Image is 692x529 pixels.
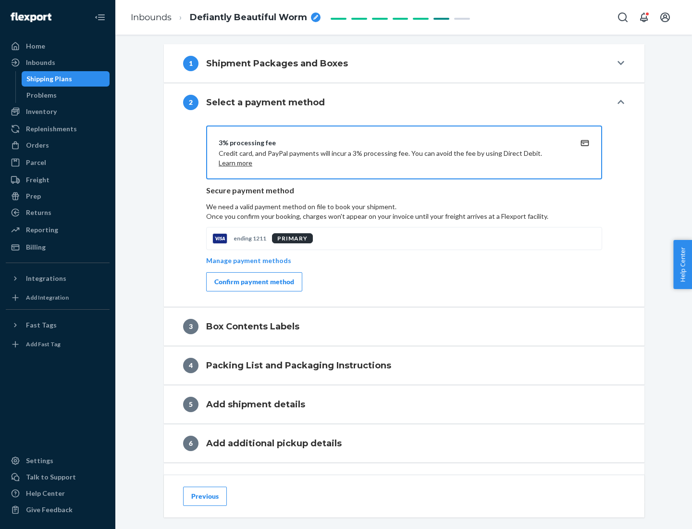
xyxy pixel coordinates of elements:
[634,8,654,27] button: Open notifications
[26,124,77,134] div: Replenishments
[26,158,46,167] div: Parcel
[26,74,72,84] div: Shipping Plans
[183,487,227,506] button: Previous
[6,104,110,119] a: Inventory
[206,256,291,265] p: Manage payment methods
[206,57,348,70] h4: Shipment Packages and Boxes
[26,107,57,116] div: Inventory
[26,208,51,217] div: Returns
[219,158,252,168] button: Learn more
[183,95,198,110] div: 2
[90,8,110,27] button: Close Navigation
[673,240,692,289] button: Help Center
[206,320,299,333] h4: Box Contents Labels
[164,463,644,502] button: 7Shipping Quote
[26,58,55,67] div: Inbounds
[6,271,110,286] button: Integrations
[26,90,57,100] div: Problems
[26,191,41,201] div: Prep
[164,307,644,346] button: 3Box Contents Labels
[6,317,110,333] button: Fast Tags
[206,212,602,221] p: Once you confirm your booking, charges won't appear on your invoice until your freight arrives at...
[206,185,602,196] p: Secure payment method
[131,12,172,23] a: Inbounds
[206,96,325,109] h4: Select a payment method
[206,202,602,221] p: We need a valid payment method on file to book your shipment.
[164,385,644,424] button: 5Add shipment details
[206,359,391,372] h4: Packing List and Packaging Instructions
[655,8,675,27] button: Open account menu
[234,234,266,242] p: ending 1211
[6,55,110,70] a: Inbounds
[183,319,198,334] div: 3
[219,138,567,148] div: 3% processing fee
[26,340,61,348] div: Add Fast Tag
[26,293,69,302] div: Add Integration
[6,290,110,305] a: Add Integration
[613,8,632,27] button: Open Search Box
[6,155,110,170] a: Parcel
[26,140,49,150] div: Orders
[6,337,110,352] a: Add Fast Tag
[164,346,644,385] button: 4Packing List and Packaging Instructions
[272,233,313,243] div: PRIMARY
[11,13,51,22] img: Flexport logo
[6,502,110,517] button: Give Feedback
[183,56,198,71] div: 1
[6,138,110,153] a: Orders
[6,469,110,485] a: Talk to Support
[26,274,66,283] div: Integrations
[26,489,65,498] div: Help Center
[22,88,110,103] a: Problems
[164,44,644,83] button: 1Shipment Packages and Boxes
[190,12,307,24] span: Defiantly Beautiful Worm
[6,38,110,54] a: Home
[206,398,305,411] h4: Add shipment details
[164,83,644,122] button: 2Select a payment method
[6,205,110,220] a: Returns
[6,486,110,501] a: Help Center
[22,71,110,87] a: Shipping Plans
[206,437,342,450] h4: Add additional pickup details
[6,121,110,137] a: Replenishments
[219,149,567,168] p: Credit card, and PayPal payments will incur a 3% processing fee. You can avoid the fee by using D...
[26,225,58,235] div: Reporting
[183,397,198,412] div: 5
[6,239,110,255] a: Billing
[26,242,46,252] div: Billing
[26,472,76,482] div: Talk to Support
[6,189,110,204] a: Prep
[26,41,45,51] div: Home
[183,358,198,373] div: 4
[123,3,328,32] ol: breadcrumbs
[214,277,294,287] div: Confirm payment method
[6,453,110,468] a: Settings
[26,505,73,515] div: Give Feedback
[164,424,644,463] button: 6Add additional pickup details
[26,175,49,185] div: Freight
[26,320,57,330] div: Fast Tags
[183,436,198,451] div: 6
[206,272,302,291] button: Confirm payment method
[6,172,110,188] a: Freight
[26,456,53,466] div: Settings
[6,222,110,238] a: Reporting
